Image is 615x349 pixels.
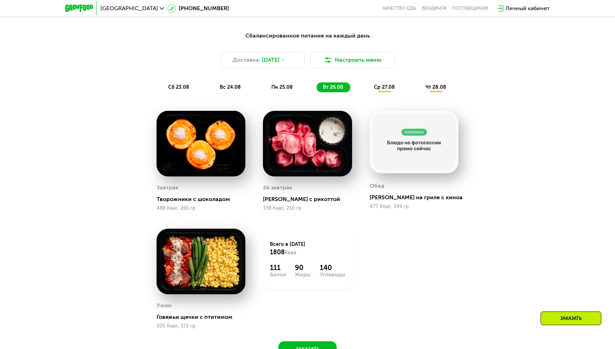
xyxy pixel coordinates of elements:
a: Качество еды [383,6,416,11]
a: [PHONE_NUMBER] [167,4,229,13]
div: 477 Ккал, 346 гр [370,204,458,209]
button: Настроить меню [310,52,395,68]
span: вс 24.08 [220,84,241,90]
span: ср 27.08 [374,84,395,90]
div: Белки [270,272,286,277]
span: вт 26.08 [323,84,343,90]
div: Творожники с шоколадом [157,196,251,203]
div: Личный кабинет [505,4,550,13]
div: [PERSON_NAME] с рикоттой [263,196,357,203]
div: [PERSON_NAME] на гриле с киноа [370,194,464,201]
div: 338 Ккал, 210 гр [263,206,352,211]
div: Обед [370,181,384,191]
div: Говяжьи щечки с птитимом [157,314,251,321]
div: 488 Ккал, 265 гр [157,206,245,211]
div: 90 [295,263,311,272]
div: 140 [320,263,345,272]
span: [DATE] [262,56,279,64]
div: Завтрак [157,182,179,193]
div: Заказать [541,311,601,325]
div: 2й завтрак [263,182,292,193]
div: Углеводы [320,272,345,277]
span: 1808 [270,248,285,256]
div: Жиры [295,272,311,277]
div: 505 Ккал, 372 гр [157,323,245,329]
div: Ужин [157,300,172,311]
span: пн 25.08 [271,84,293,90]
span: сб 23.08 [168,84,189,90]
div: поставщикам [452,6,488,11]
a: Вендинги [422,6,447,11]
span: чт 28.08 [425,84,446,90]
div: 111 [270,263,286,272]
span: Доставка: [233,56,260,64]
div: Всего в [DATE] [270,241,345,256]
div: Сбалансированное питание на каждый день [100,32,515,40]
span: Ккал [285,250,296,256]
span: [GEOGRAPHIC_DATA] [100,6,158,11]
